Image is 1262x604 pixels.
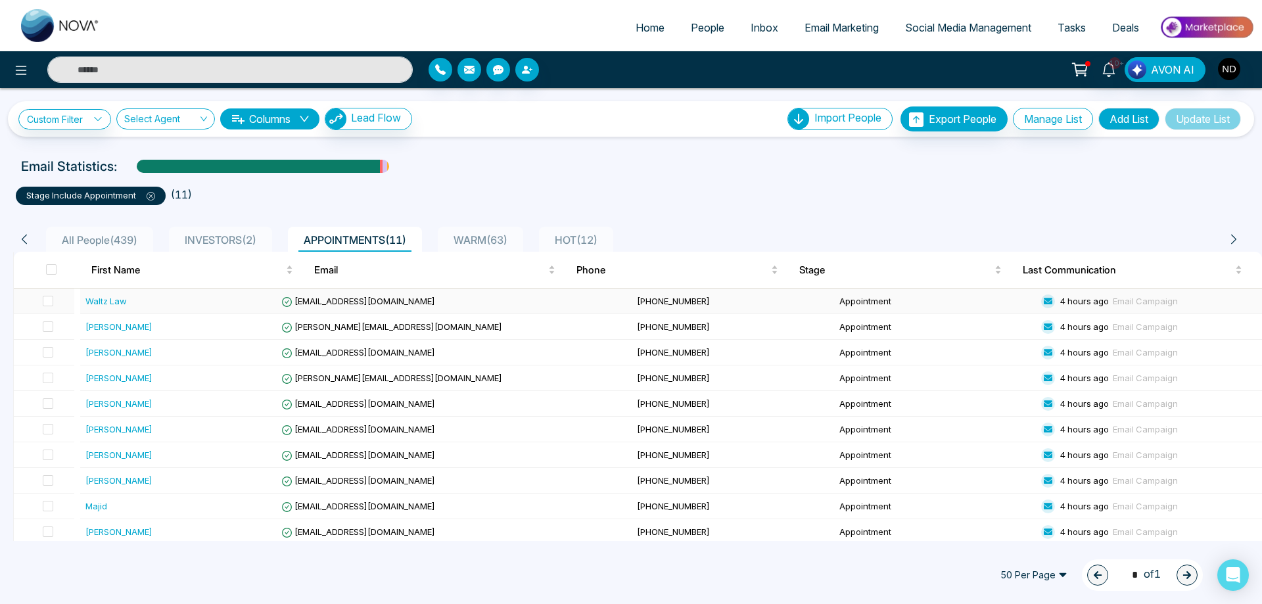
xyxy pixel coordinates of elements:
span: Tasks [1058,21,1086,34]
th: Phone [566,252,789,289]
a: Custom Filter [18,109,111,129]
button: Lead Flow [325,108,412,130]
a: Deals [1099,15,1152,40]
td: Appointment [834,519,1036,545]
td: Appointment [834,365,1036,391]
img: Nova CRM Logo [21,9,100,42]
p: stage include Appointment [26,189,155,202]
td: Appointment [834,417,1036,442]
span: [PHONE_NUMBER] [637,398,710,409]
span: [PHONE_NUMBER] [637,296,710,306]
span: 4 hours ago [1060,526,1109,537]
span: [PHONE_NUMBER] [637,321,710,332]
button: Manage List [1013,108,1093,130]
a: Inbox [737,15,791,40]
a: Lead FlowLead Flow [319,108,412,130]
span: [EMAIL_ADDRESS][DOMAIN_NAME] [281,526,435,537]
span: 4 hours ago [1060,501,1109,511]
td: Appointment [834,391,1036,417]
span: Email Campaign [1113,475,1178,486]
span: Email Campaign [1113,398,1178,409]
a: Home [622,15,678,40]
span: AVON AI [1151,62,1194,78]
span: 4 hours ago [1060,475,1109,486]
span: Phone [576,262,768,278]
span: Stage [799,262,991,278]
button: Update List [1165,108,1241,130]
div: [PERSON_NAME] [85,346,152,359]
div: [PERSON_NAME] [85,320,152,333]
div: Open Intercom Messenger [1217,559,1249,591]
td: Appointment [834,340,1036,365]
span: Email Campaign [1113,373,1178,383]
span: [EMAIL_ADDRESS][DOMAIN_NAME] [281,424,435,434]
span: [PHONE_NUMBER] [637,501,710,511]
div: [PERSON_NAME] [85,448,152,461]
span: 4 hours ago [1060,296,1109,306]
span: Import People [814,111,881,124]
img: Market-place.gif [1159,12,1254,42]
span: [PHONE_NUMBER] [637,475,710,486]
span: Email Campaign [1113,450,1178,460]
span: Home [636,21,665,34]
span: 4 hours ago [1060,373,1109,383]
span: 4 hours ago [1060,450,1109,460]
span: Deals [1112,21,1139,34]
span: [EMAIL_ADDRESS][DOMAIN_NAME] [281,296,435,306]
span: Email Marketing [805,21,879,34]
span: Email [314,262,546,278]
span: [PHONE_NUMBER] [637,424,710,434]
th: Email [304,252,566,289]
span: [PERSON_NAME][EMAIL_ADDRESS][DOMAIN_NAME] [281,373,502,383]
span: Lead Flow [351,111,401,124]
span: Email Campaign [1113,424,1178,434]
button: Export People [900,106,1008,131]
td: Appointment [834,468,1036,494]
span: [EMAIL_ADDRESS][DOMAIN_NAME] [281,398,435,409]
span: 4 hours ago [1060,398,1109,409]
span: Email Campaign [1113,347,1178,358]
span: [PHONE_NUMBER] [637,450,710,460]
th: Stage [789,252,1012,289]
div: [PERSON_NAME] [85,371,152,384]
td: Appointment [834,442,1036,468]
span: [PHONE_NUMBER] [637,373,710,383]
span: Email Campaign [1113,321,1178,332]
a: Email Marketing [791,15,892,40]
span: First Name [91,262,283,278]
span: [EMAIL_ADDRESS][DOMAIN_NAME] [281,347,435,358]
span: [PHONE_NUMBER] [637,347,710,358]
span: 4 hours ago [1060,321,1109,332]
div: Majid [85,499,107,513]
span: of 1 [1124,566,1161,584]
th: Last Communication [1012,252,1262,289]
span: Export People [929,112,996,126]
div: [PERSON_NAME] [85,474,152,487]
span: [PERSON_NAME][EMAIL_ADDRESS][DOMAIN_NAME] [281,321,502,332]
span: [EMAIL_ADDRESS][DOMAIN_NAME] [281,501,435,511]
span: Last Communication [1023,262,1232,278]
td: Appointment [834,289,1036,314]
a: Tasks [1044,15,1099,40]
span: [PHONE_NUMBER] [637,526,710,537]
span: WARM ( 63 ) [448,233,513,246]
span: APPOINTMENTS ( 11 ) [298,233,411,246]
button: Columnsdown [220,108,319,129]
span: Email Campaign [1113,296,1178,306]
span: 50 Per Page [991,565,1077,586]
span: Email Campaign [1113,501,1178,511]
th: First Name [81,252,304,289]
span: INVESTORS ( 2 ) [179,233,262,246]
span: 10+ [1109,57,1121,69]
img: Lead Flow [325,108,346,129]
span: [EMAIL_ADDRESS][DOMAIN_NAME] [281,450,435,460]
li: ( 11 ) [171,187,192,202]
span: Social Media Management [905,21,1031,34]
span: 4 hours ago [1060,347,1109,358]
button: AVON AI [1125,57,1205,82]
a: People [678,15,737,40]
button: Add List [1098,108,1159,130]
div: [PERSON_NAME] [85,525,152,538]
span: Inbox [751,21,778,34]
td: Appointment [834,314,1036,340]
